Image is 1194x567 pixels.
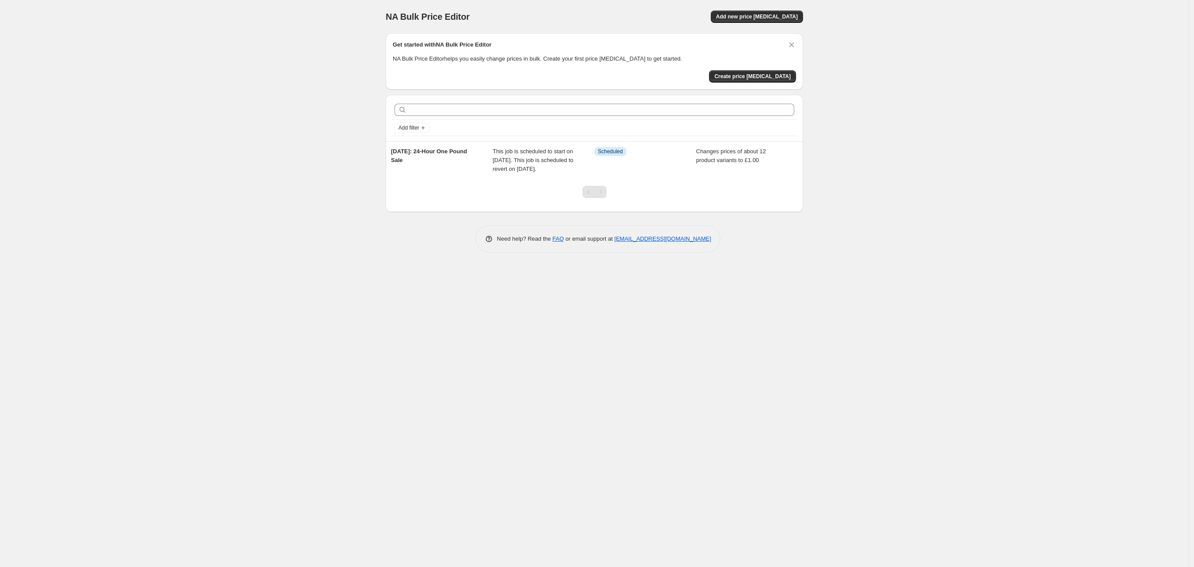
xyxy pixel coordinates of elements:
span: [DATE]: 24-Hour One Pound Sale [391,148,467,163]
span: or email support at [564,235,615,242]
span: Need help? Read the [497,235,553,242]
span: Create price [MEDICAL_DATA] [714,73,791,80]
button: Add filter [394,123,430,133]
span: Add filter [398,124,419,131]
p: NA Bulk Price Editor helps you easily change prices in bulk. Create your first price [MEDICAL_DAT... [393,54,796,63]
span: NA Bulk Price Editor [386,12,470,22]
button: Create price change job [709,70,796,83]
span: Scheduled [598,148,623,155]
a: FAQ [553,235,564,242]
button: Add new price [MEDICAL_DATA] [711,11,803,23]
button: Dismiss card [787,40,796,49]
a: [EMAIL_ADDRESS][DOMAIN_NAME] [615,235,711,242]
h2: Get started with NA Bulk Price Editor [393,40,492,49]
span: Changes prices of about 12 product variants to £1.00 [696,148,766,163]
nav: Pagination [583,186,607,198]
span: Add new price [MEDICAL_DATA] [716,13,798,20]
span: This job is scheduled to start on [DATE]. This job is scheduled to revert on [DATE]. [493,148,574,172]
